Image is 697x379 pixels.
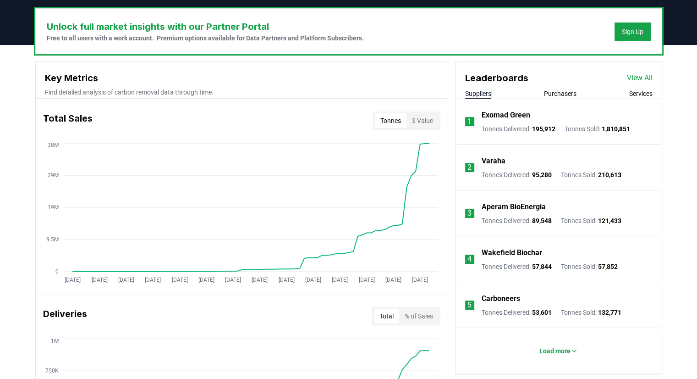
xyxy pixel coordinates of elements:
[375,113,406,128] button: Tonnes
[47,33,364,43] p: Free to all users with a work account. Premium options available for Data Partners and Platform S...
[532,309,552,316] span: 53,601
[598,217,621,224] span: 121,433
[47,204,58,211] tspan: 19M
[305,277,321,283] tspan: [DATE]
[65,277,81,283] tspan: [DATE]
[55,268,58,275] tspan: 0
[412,277,428,283] tspan: [DATE]
[47,20,364,33] h3: Unlock full market insights with our Partner Portal
[561,216,621,225] p: Tonnes Sold :
[482,293,520,304] a: Carboneers
[91,277,107,283] tspan: [DATE]
[45,88,439,97] p: Find detailed analysis of carbon removal data through time.
[198,277,214,283] tspan: [DATE]
[544,89,576,98] button: Purchasers
[252,277,268,283] tspan: [DATE]
[45,368,58,374] tspan: 750K
[602,125,630,133] span: 1,810,851
[50,337,58,344] tspan: 1M
[539,346,571,356] p: Load more
[561,262,618,271] p: Tonnes Sold :
[598,309,621,316] span: 132,771
[482,201,546,212] a: Aperam BioEnergia
[627,72,653,84] a: View All
[598,171,621,178] span: 210,613
[565,124,630,134] p: Tonnes Sold :
[225,277,241,283] tspan: [DATE]
[171,277,187,283] tspan: [DATE]
[45,71,439,85] h3: Key Metrics
[46,236,58,243] tspan: 9.5M
[145,277,161,283] tspan: [DATE]
[385,277,401,283] tspan: [DATE]
[465,89,491,98] button: Suppliers
[43,111,93,130] h3: Total Sales
[629,89,653,98] button: Services
[467,254,472,265] p: 4
[47,172,58,178] tspan: 29M
[374,309,399,323] button: Total
[532,171,552,178] span: 95,280
[482,170,552,179] p: Tonnes Delivered :
[465,71,528,85] h3: Leaderboards
[118,277,134,283] tspan: [DATE]
[47,142,58,148] tspan: 38M
[467,300,472,311] p: 5
[332,277,348,283] tspan: [DATE]
[482,262,552,271] p: Tonnes Delivered :
[358,277,374,283] tspan: [DATE]
[532,342,585,360] button: Load more
[561,308,621,317] p: Tonnes Sold :
[532,263,552,270] span: 57,844
[532,125,555,133] span: 195,912
[406,113,439,128] button: $ Value
[399,309,439,323] button: % of Sales
[467,162,472,173] p: 2
[467,116,472,127] p: 1
[532,217,552,224] span: 89,548
[622,27,643,36] a: Sign Up
[561,170,621,179] p: Tonnes Sold :
[615,22,651,41] button: Sign Up
[598,263,618,270] span: 57,852
[43,307,87,325] h3: Deliveries
[482,124,555,134] p: Tonnes Delivered :
[278,277,294,283] tspan: [DATE]
[467,208,472,219] p: 3
[482,156,505,167] a: Varaha
[482,110,530,121] a: Exomad Green
[482,216,552,225] p: Tonnes Delivered :
[482,308,552,317] p: Tonnes Delivered :
[482,247,542,258] a: Wakefield Biochar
